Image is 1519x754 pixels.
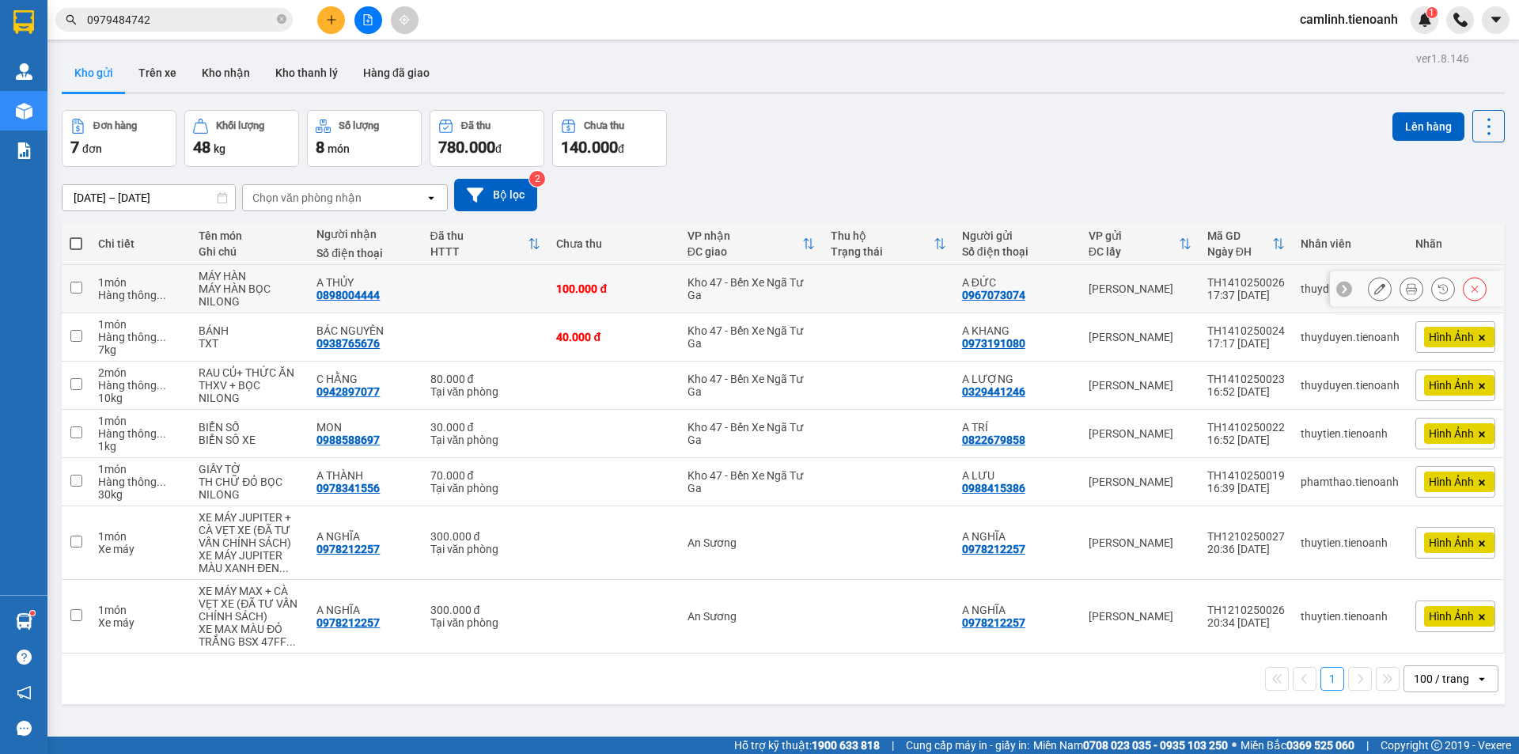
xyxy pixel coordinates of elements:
[831,229,933,242] div: Thu hộ
[98,616,183,629] div: Xe máy
[199,434,301,446] div: BIỂN SỐ XE
[734,737,880,754] span: Hỗ trợ kỹ thuật:
[13,10,34,34] img: logo-vxr
[157,289,166,301] span: ...
[688,610,816,623] div: An Sương
[1083,739,1228,752] strong: 0708 023 035 - 0935 103 250
[962,616,1025,629] div: 0978212257
[812,739,880,752] strong: 1900 633 818
[584,120,624,131] div: Chưa thu
[362,14,373,25] span: file-add
[1416,50,1469,67] div: ver 1.8.146
[286,635,296,648] span: ...
[1232,742,1237,748] span: ⚪️
[438,138,495,157] span: 780.000
[98,604,183,616] div: 1 món
[430,373,541,385] div: 80.000 đ
[17,685,32,700] span: notification
[430,434,541,446] div: Tại văn phòng
[688,276,816,301] div: Kho 47 - Bến Xe Ngã Tư Ga
[1207,373,1285,385] div: TH1410250023
[1207,229,1272,242] div: Mã GD
[1207,616,1285,629] div: 20:34 [DATE]
[199,623,301,648] div: XE MAX MÀU ĐỎ TRẮNG BSX 47FF-8358
[316,228,414,241] div: Người nhận
[1301,237,1400,250] div: Nhân viên
[328,142,350,155] span: món
[430,530,541,543] div: 300.000 đ
[98,476,183,488] div: Hàng thông thường
[962,385,1025,398] div: 0329441246
[1301,331,1400,343] div: thuyduyen.tienoanh
[316,276,414,289] div: A THỦY
[962,337,1025,350] div: 0973191080
[316,543,380,555] div: 0978212257
[316,138,324,157] span: 8
[193,138,210,157] span: 48
[1301,536,1400,549] div: thuytien.tienoanh
[216,120,264,131] div: Khối lượng
[552,110,667,167] button: Chưa thu140.000đ
[184,110,299,167] button: Khối lượng48kg
[1207,469,1285,482] div: TH1410250019
[316,616,380,629] div: 0978212257
[1287,9,1411,29] span: camlinh.tienoanh
[1207,543,1285,555] div: 20:36 [DATE]
[157,427,166,440] span: ...
[962,229,1073,242] div: Người gửi
[30,611,35,616] sup: 1
[199,337,301,350] div: TXT
[16,142,32,159] img: solution-icon
[1414,671,1469,687] div: 100 / trang
[199,282,301,308] div: MÁY HÀN BỌC NILONG
[1418,13,1432,27] img: icon-new-feature
[316,482,380,494] div: 0978341556
[1207,245,1272,258] div: Ngày ĐH
[1415,237,1495,250] div: Nhãn
[430,421,541,434] div: 30.000 đ
[556,282,671,295] div: 100.000 đ
[93,120,137,131] div: Đơn hàng
[688,421,816,446] div: Kho 47 - Bến Xe Ngã Tư Ga
[98,463,183,476] div: 1 món
[307,110,422,167] button: Số lượng8món
[1286,739,1354,752] strong: 0369 525 060
[680,223,824,265] th: Toggle SortBy
[1089,610,1191,623] div: [PERSON_NAME]
[1489,13,1503,27] span: caret-down
[199,511,301,549] div: XE MÁY JUPITER + CÀ VẸT XE (ĐÃ TƯ VẤN CHÍNH SÁCH)
[62,110,176,167] button: Đơn hàng7đơn
[1207,530,1285,543] div: TH1210250027
[16,63,32,80] img: warehouse-icon
[354,6,382,34] button: file-add
[317,6,345,34] button: plus
[430,616,541,629] div: Tại văn phòng
[556,237,671,250] div: Chưa thu
[199,270,301,282] div: MÁY HÀN
[430,482,541,494] div: Tại văn phòng
[1320,667,1344,691] button: 1
[1429,378,1474,392] span: Hình Ảnh
[66,14,77,25] span: search
[962,373,1073,385] div: A LƯỢNG
[98,530,183,543] div: 1 món
[1089,229,1179,242] div: VP gửi
[1429,609,1474,623] span: Hình Ảnh
[157,476,166,488] span: ...
[556,331,671,343] div: 40.000 đ
[98,379,183,392] div: Hàng thông thường
[1301,476,1400,488] div: phamthao.tienoanh
[316,469,414,482] div: A THÀNH
[1207,604,1285,616] div: TH1210250026
[962,543,1025,555] div: 0978212257
[98,331,183,343] div: Hàng thông thường
[98,289,183,301] div: Hàng thông thường
[157,331,166,343] span: ...
[1429,7,1434,18] span: 1
[98,366,183,379] div: 2 món
[422,223,549,265] th: Toggle SortBy
[425,191,438,204] svg: open
[962,421,1073,434] div: A TRÍ
[189,54,263,92] button: Kho nhận
[962,289,1025,301] div: 0967073074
